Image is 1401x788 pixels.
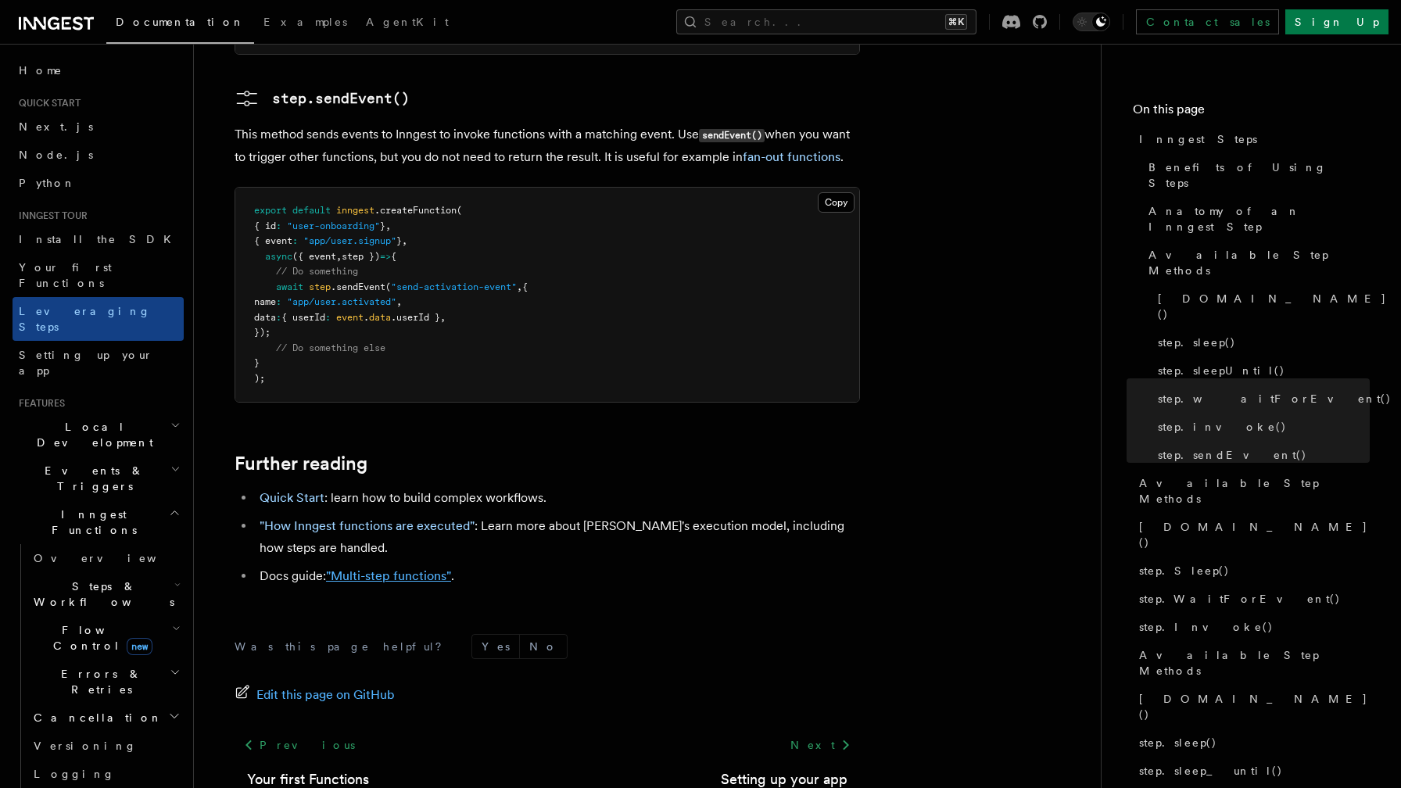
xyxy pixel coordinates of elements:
span: Steps & Workflows [27,578,174,610]
span: , [336,251,342,262]
button: No [520,635,567,658]
a: step.sleep() [1152,328,1370,356]
span: Available Step Methods [1148,247,1370,278]
li: : learn how to build complex workflows. [255,487,860,509]
a: [DOMAIN_NAME]() [1133,513,1370,557]
a: Install the SDK [13,225,184,253]
span: .sendEvent [331,281,385,292]
span: } [380,220,385,231]
span: step.invoke() [1158,419,1287,435]
button: Local Development [13,413,184,457]
span: new [127,638,152,655]
span: Python [19,177,76,189]
span: , [396,296,402,307]
span: Quick start [13,97,81,109]
span: : [276,296,281,307]
span: data [254,312,276,323]
button: Toggle dark mode [1073,13,1110,31]
a: step.sleepUntil() [1152,356,1370,385]
span: default [292,205,331,216]
a: step.WaitForEvent() [1133,585,1370,613]
span: { event [254,235,292,246]
span: AgentKit [366,16,449,28]
span: Inngest Steps [1139,131,1257,147]
span: [DOMAIN_NAME]() [1139,691,1370,722]
span: } [396,235,402,246]
span: Overview [34,552,195,564]
a: Python [13,169,184,197]
span: step [309,281,331,292]
a: Documentation [106,5,254,44]
button: Inngest Functions [13,500,184,544]
a: Node.js [13,141,184,169]
span: Inngest Functions [13,507,169,538]
span: step.sleepUntil() [1158,363,1285,378]
span: ({ event [292,251,336,262]
span: ( [457,205,462,216]
span: }); [254,327,271,338]
span: data [369,312,391,323]
span: event [336,312,364,323]
a: Sign Up [1285,9,1388,34]
a: Versioning [27,732,184,760]
kbd: ⌘K [945,14,967,30]
a: Previous [235,731,364,759]
span: . [364,312,369,323]
a: Further reading [235,453,367,475]
span: ); [254,373,265,384]
span: Available Step Methods [1139,475,1370,507]
span: Features [13,397,65,410]
span: name [254,296,276,307]
a: Leveraging Steps [13,297,184,341]
span: : [276,220,281,231]
span: { [391,251,396,262]
span: .createFunction [374,205,457,216]
a: step.sendEvent() [1152,441,1370,469]
a: [DOMAIN_NAME]() [1152,285,1370,328]
code: sendEvent() [699,129,765,142]
pre: step.sendEvent() [272,88,410,109]
span: , [385,220,391,231]
a: Examples [254,5,357,42]
span: "user-onboarding" [287,220,380,231]
span: : [276,312,281,323]
span: { id [254,220,276,231]
span: : [292,235,298,246]
a: step.waitForEvent() [1152,385,1370,413]
a: Quick Start [260,490,324,505]
a: Next.js [13,113,184,141]
span: : [325,312,331,323]
a: Available Step Methods [1133,469,1370,513]
span: Setting up your app [19,349,153,377]
span: async [265,251,292,262]
span: Benefits of Using Steps [1148,159,1370,191]
span: Local Development [13,419,170,450]
a: "How Inngest functions are executed" [260,518,475,533]
span: , [517,281,522,292]
span: Node.js [19,149,93,161]
span: { userId [281,312,325,323]
span: => [380,251,391,262]
span: inngest [336,205,374,216]
button: Flow Controlnew [27,616,184,660]
span: Install the SDK [19,233,181,245]
button: Search...⌘K [676,9,976,34]
span: // Do something else [276,342,385,353]
button: Copy [818,192,855,213]
a: Your first Functions [13,253,184,297]
a: Logging [27,760,184,788]
a: Contact sales [1136,9,1279,34]
span: Next.js [19,120,93,133]
span: Available Step Methods [1139,647,1370,679]
span: // Do something [276,266,358,277]
span: "app/user.activated" [287,296,396,307]
span: Logging [34,768,115,780]
span: Your first Functions [19,261,112,289]
h4: On this page [1133,100,1370,125]
span: , [440,312,446,323]
span: Edit this page on GitHub [256,684,395,706]
a: "Multi-step functions" [326,568,451,583]
button: Cancellation [27,704,184,732]
button: Events & Triggers [13,457,184,500]
button: Errors & Retries [27,660,184,704]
